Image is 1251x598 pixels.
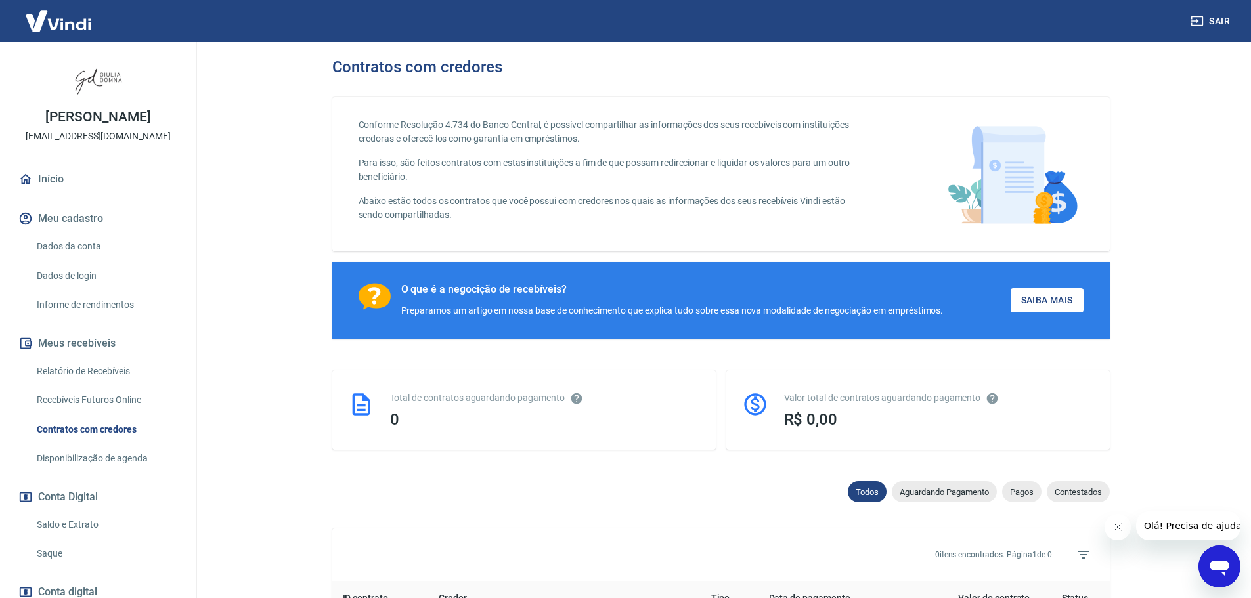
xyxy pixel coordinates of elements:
[784,391,1094,405] div: Valor total de contratos aguardando pagamento
[401,283,944,296] div: O que é a negocição de recebíveis?
[332,58,503,76] h3: Contratos com credores
[16,482,181,511] button: Conta Digital
[32,445,181,472] a: Disponibilização de agenda
[32,540,181,567] a: Saque
[32,416,181,443] a: Contratos com credores
[1002,481,1042,502] div: Pagos
[8,9,110,20] span: Olá! Precisa de ajuda?
[32,387,181,414] a: Recebíveis Futuros Online
[359,156,866,184] p: Para isso, são feitos contratos com estas instituições a fim de que possam redirecionar e liquida...
[32,233,181,260] a: Dados da conta
[390,391,700,405] div: Total de contratos aguardando pagamento
[570,392,583,405] svg: Esses contratos não se referem à Vindi, mas sim a outras instituições.
[32,358,181,385] a: Relatório de Recebíveis
[892,487,997,497] span: Aguardando Pagamento
[26,129,171,143] p: [EMAIL_ADDRESS][DOMAIN_NAME]
[1198,545,1240,587] iframe: Botão para abrir a janela de mensagens
[1002,487,1042,497] span: Pagos
[359,194,866,222] p: Abaixo estão todos os contratos que você possui com credores nos quais as informações dos seus re...
[784,410,838,429] span: R$ 0,00
[16,329,181,358] button: Meus recebíveis
[32,263,181,289] a: Dados de login
[986,392,999,405] svg: O valor comprometido não se refere a pagamentos pendentes na Vindi e sim como garantia a outras i...
[32,291,181,318] a: Informe de rendimentos
[941,118,1084,230] img: main-image.9f1869c469d712ad33ce.png
[45,110,150,124] p: [PERSON_NAME]
[1047,487,1110,497] span: Contestados
[848,487,887,497] span: Todos
[935,549,1052,561] p: 0 itens encontrados. Página 1 de 0
[1105,514,1131,540] iframe: Fechar mensagem
[390,410,700,429] div: 0
[359,283,391,310] img: Ícone com um ponto de interrogação.
[892,481,997,502] div: Aguardando Pagamento
[16,165,181,194] a: Início
[848,481,887,502] div: Todos
[16,204,181,233] button: Meu cadastro
[1047,481,1110,502] div: Contestados
[401,304,944,318] div: Preparamos um artigo em nossa base de conhecimento que explica tudo sobre essa nova modalidade de...
[72,53,125,105] img: 11efcaa0-b592-4158-bf44-3e3a1f4dab66.jpeg
[32,511,181,538] a: Saldo e Extrato
[1068,539,1099,570] span: Filtros
[359,118,866,146] p: Conforme Resolução 4.734 do Banco Central, é possível compartilhar as informações dos seus recebí...
[1011,288,1084,312] a: Saiba Mais
[1188,9,1235,33] button: Sair
[16,1,101,41] img: Vindi
[1136,511,1240,540] iframe: Mensagem da empresa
